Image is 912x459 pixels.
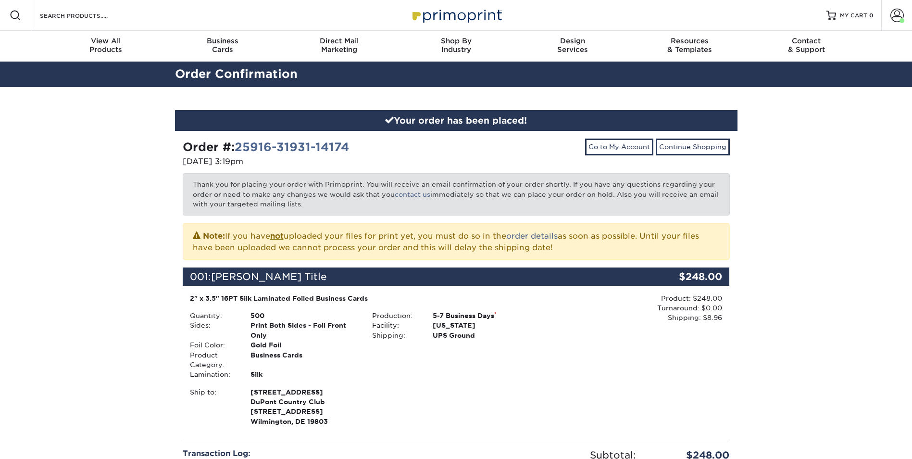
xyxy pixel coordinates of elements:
[193,229,720,254] p: If you have uploaded your files for print yet, you must do so in the as soon as possible. Until y...
[183,370,243,379] div: Lamination:
[175,110,737,131] div: Your order has been placed!
[270,231,284,241] b: not
[48,31,164,62] a: View AllProducts
[748,37,865,45] span: Contact
[48,37,164,54] div: Products
[425,320,547,330] div: [US_STATE]
[281,37,398,45] span: Direct Mail
[365,311,425,320] div: Production:
[183,340,243,350] div: Foil Color:
[243,340,365,350] div: Gold Foil
[514,31,631,62] a: DesignServices
[631,37,748,45] span: Resources
[183,387,243,427] div: Ship to:
[183,350,243,370] div: Product Category:
[547,293,722,323] div: Product: $248.00 Turnaround: $0.00 Shipping: $8.96
[39,10,133,21] input: SEARCH PRODUCTS.....
[243,370,365,379] div: Silk
[631,31,748,62] a: Resources& Templates
[514,37,631,45] span: Design
[748,31,865,62] a: Contact& Support
[183,268,638,286] div: 001:
[395,191,430,198] a: contact us
[631,37,748,54] div: & Templates
[183,311,243,320] div: Quantity:
[656,139,730,155] a: Continue Shopping
[183,156,449,167] p: [DATE] 3:19pm
[506,231,558,241] a: order details
[235,140,349,154] a: 25916-31931-14174
[168,65,745,83] h2: Order Confirmation
[398,31,514,62] a: Shop ByIndustry
[203,231,225,241] strong: Note:
[408,5,504,25] img: Primoprint
[365,320,425,330] div: Facility:
[211,271,327,282] span: [PERSON_NAME] Title
[243,350,365,370] div: Business Cards
[281,31,398,62] a: Direct MailMarketing
[398,37,514,54] div: Industry
[243,320,365,340] div: Print Both Sides - Foil Front Only
[281,37,398,54] div: Marketing
[164,31,281,62] a: BusinessCards
[183,173,730,215] p: Thank you for placing your order with Primoprint. You will receive an email confirmation of your ...
[250,387,358,397] span: [STREET_ADDRESS]
[425,331,547,340] div: UPS Ground
[250,397,358,407] span: DuPont Country Club
[585,139,653,155] a: Go to My Account
[183,140,349,154] strong: Order #:
[869,12,874,19] span: 0
[840,12,867,20] span: MY CART
[514,37,631,54] div: Services
[164,37,281,45] span: Business
[164,37,281,54] div: Cards
[190,293,540,303] div: 2" x 3.5" 16PT Silk Laminated Foiled Business Cards
[365,331,425,340] div: Shipping:
[243,311,365,320] div: 500
[425,311,547,320] div: 5-7 Business Days
[638,268,730,286] div: $248.00
[250,387,358,425] strong: Wilmington, DE 19803
[398,37,514,45] span: Shop By
[48,37,164,45] span: View All
[183,320,243,340] div: Sides:
[748,37,865,54] div: & Support
[250,407,358,416] span: [STREET_ADDRESS]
